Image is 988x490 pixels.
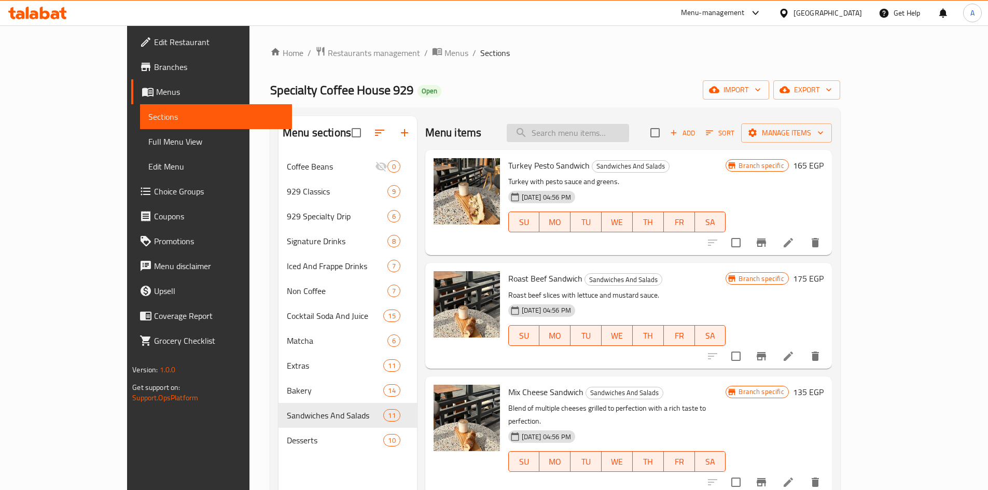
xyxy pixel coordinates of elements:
[388,261,400,271] span: 7
[570,212,602,232] button: TU
[644,122,666,144] span: Select section
[132,381,180,394] span: Get support on:
[606,328,629,343] span: WE
[794,7,862,19] div: [GEOGRAPHIC_DATA]
[156,86,284,98] span: Menus
[384,411,399,421] span: 11
[287,235,387,247] span: Signature Drinks
[160,363,176,376] span: 1.0.0
[154,285,284,297] span: Upsell
[695,325,726,346] button: SA
[681,7,745,19] div: Menu-management
[508,384,583,400] span: Mix Cheese Sandwich
[666,125,699,141] span: Add item
[424,47,428,59] li: /
[734,387,788,397] span: Branch specific
[287,334,387,347] span: Matcha
[725,232,747,254] span: Select to update
[507,124,629,142] input: search
[279,154,417,179] div: Coffee Beans0
[132,391,198,404] a: Support.OpsPlatform
[606,454,629,469] span: WE
[637,328,660,343] span: TH
[695,451,726,472] button: SA
[539,325,570,346] button: MO
[315,46,420,60] a: Restaurants management
[508,325,540,346] button: SU
[633,212,664,232] button: TH
[425,125,482,141] h2: Menu items
[279,278,417,303] div: Non Coffee7
[328,47,420,59] span: Restaurants management
[508,451,540,472] button: SU
[148,135,284,148] span: Full Menu View
[782,476,795,488] a: Edit menu item
[633,451,664,472] button: TH
[279,229,417,254] div: Signature Drinks8
[287,160,375,173] div: Coffee Beans
[699,328,722,343] span: SA
[518,192,575,202] span: [DATE] 04:56 PM
[279,353,417,378] div: Extras11
[699,125,741,141] span: Sort items
[287,409,383,422] div: Sandwiches And Salads
[695,212,726,232] button: SA
[287,310,383,322] span: Cocktail Soda And Juice
[388,187,400,197] span: 9
[270,78,413,102] span: Specialty Coffee House 929
[480,47,510,59] span: Sections
[287,359,383,372] span: Extras
[132,363,158,376] span: Version:
[513,454,536,469] span: SU
[383,359,400,372] div: items
[508,402,726,428] p: Blend of multiple cheeses grilled to perfection with a rich taste to perfection.
[585,274,662,286] span: Sandwiches And Salads
[699,454,722,469] span: SA
[287,384,383,397] span: Bakery
[749,230,774,255] button: Branch-specific-item
[575,454,597,469] span: TU
[666,125,699,141] button: Add
[773,80,840,100] button: export
[434,385,500,451] img: Mix Cheese Sandwich
[633,325,664,346] button: TH
[575,328,597,343] span: TU
[418,85,441,97] div: Open
[154,185,284,198] span: Choice Groups
[154,36,284,48] span: Edit Restaurant
[970,7,975,19] span: A
[388,286,400,296] span: 7
[388,212,400,221] span: 6
[270,46,840,60] nav: breadcrumb
[664,325,695,346] button: FR
[279,150,417,457] nav: Menu sections
[279,254,417,278] div: Iced And Frappe Drinks7
[287,434,383,446] span: Desserts
[575,215,597,230] span: TU
[154,260,284,272] span: Menu disclaimer
[287,285,387,297] div: Non Coffee
[279,303,417,328] div: Cocktail Soda And Juice15
[279,328,417,353] div: Matcha6
[131,30,292,54] a: Edit Restaurant
[154,334,284,347] span: Grocery Checklist
[387,185,400,198] div: items
[782,350,795,362] a: Edit menu item
[782,236,795,249] a: Edit menu item
[508,271,582,286] span: Roast Beef Sandwich
[387,210,400,222] div: items
[279,204,417,229] div: 929 Specialty Drip6
[418,87,441,95] span: Open
[345,122,367,144] span: Select all sections
[131,328,292,353] a: Grocery Checklist
[434,158,500,225] img: Turkey Pesto Sandwich
[383,409,400,422] div: items
[384,436,399,445] span: 10
[131,179,292,204] a: Choice Groups
[586,387,663,399] div: Sandwiches And Salads
[384,361,399,371] span: 11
